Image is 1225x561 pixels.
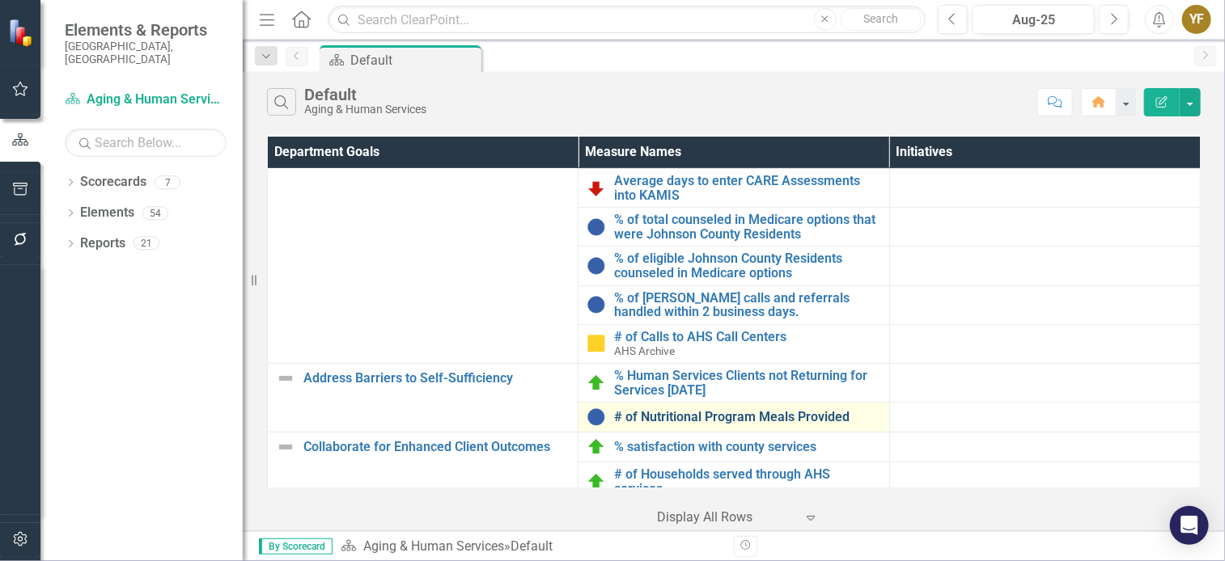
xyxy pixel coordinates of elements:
[328,6,926,34] input: Search ClearPoint...
[303,440,570,454] a: Collaborate for Enhanced Client Outcomes
[614,344,675,357] span: AHS Archive
[80,234,125,253] a: Reports
[303,371,570,386] a: Address Barriers to Self-Sufficiency
[65,40,227,66] small: [GEOGRAPHIC_DATA], [GEOGRAPHIC_DATA]
[614,440,880,454] a: % satisfaction with county services
[304,86,426,103] div: Default
[579,247,889,285] td: Double-Click to Edit Right Click for Context Menu
[614,330,880,344] a: # of Calls to AHS Call Centers
[8,18,36,46] img: ClearPoint Strategy
[587,472,606,491] img: On Target
[614,467,880,496] a: # of Households served through AHS services
[614,213,880,241] a: % of total counseled in Medicare options that were Johnson County Residents
[259,538,333,555] span: By Scorecard
[511,538,553,554] div: Default
[587,179,606,198] img: Below Plan
[614,174,880,202] a: Average days to enter CARE Assessments into KAMIS
[587,407,606,427] img: No Information
[65,20,227,40] span: Elements & Reports
[587,256,606,276] img: No Information
[587,295,606,314] img: No Information
[268,363,579,432] td: Double-Click to Edit Right Click for Context Menu
[978,11,1089,30] div: Aug-25
[614,251,880,280] a: % of eligible Johnson County Residents counseled in Medicare options
[587,373,606,393] img: On Target
[841,8,922,31] button: Search
[579,432,889,462] td: Double-Click to Edit Right Click for Context Menu
[579,363,889,402] td: Double-Click to Edit Right Click for Context Menu
[80,173,146,192] a: Scorecards
[1182,5,1211,34] button: YF
[579,208,889,247] td: Double-Click to Edit Right Click for Context Menu
[614,291,880,319] a: % of [PERSON_NAME] calls and referrals handled within 2 business days.
[614,369,880,397] a: % Human Services Clients not Returning for Services [DATE]
[65,91,227,109] a: Aging & Human Services
[863,12,898,25] span: Search
[973,5,1095,34] button: Aug-25
[134,237,159,251] div: 21
[579,324,889,363] td: Double-Click to Edit Right Click for Context Menu
[155,175,180,189] div: 7
[65,129,227,157] input: Search Below...
[304,103,426,116] div: Aging & Human Services
[587,334,606,353] img: Caution
[350,50,477,70] div: Default
[80,204,134,222] a: Elements
[363,538,504,554] a: Aging & Human Services
[341,538,722,556] div: »
[579,403,889,432] td: Double-Click to Edit Right Click for Context Menu
[587,437,606,457] img: On Target
[142,206,168,220] div: 54
[579,285,889,324] td: Double-Click to Edit Right Click for Context Menu
[579,462,889,501] td: Double-Click to Edit Right Click for Context Menu
[614,410,880,424] a: # of Nutritional Program Meals Provided
[587,217,606,237] img: No Information
[1170,506,1209,545] div: Open Intercom Messenger
[579,169,889,208] td: Double-Click to Edit Right Click for Context Menu
[276,369,295,388] img: Not Defined
[276,437,295,457] img: Not Defined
